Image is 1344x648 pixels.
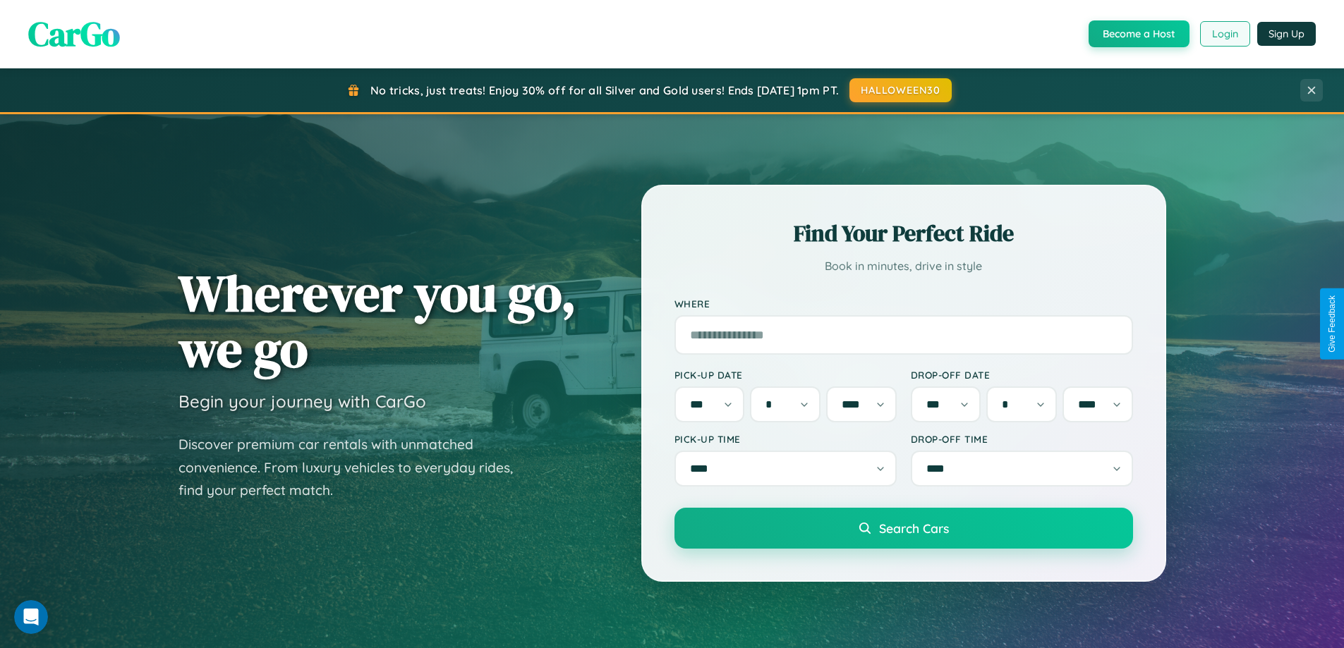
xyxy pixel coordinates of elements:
[14,600,48,634] iframe: Intercom live chat
[674,433,897,445] label: Pick-up Time
[178,265,576,377] h1: Wherever you go, we go
[674,508,1133,549] button: Search Cars
[674,218,1133,249] h2: Find Your Perfect Ride
[1200,21,1250,47] button: Login
[370,83,839,97] span: No tricks, just treats! Enjoy 30% off for all Silver and Gold users! Ends [DATE] 1pm PT.
[178,433,531,502] p: Discover premium car rentals with unmatched convenience. From luxury vehicles to everyday rides, ...
[1089,20,1189,47] button: Become a Host
[911,369,1133,381] label: Drop-off Date
[674,256,1133,276] p: Book in minutes, drive in style
[849,78,952,102] button: HALLOWEEN30
[674,369,897,381] label: Pick-up Date
[178,391,426,412] h3: Begin your journey with CarGo
[911,433,1133,445] label: Drop-off Time
[674,298,1133,310] label: Where
[1327,295,1337,353] div: Give Feedback
[879,520,949,536] span: Search Cars
[28,11,120,57] span: CarGo
[1257,22,1316,46] button: Sign Up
